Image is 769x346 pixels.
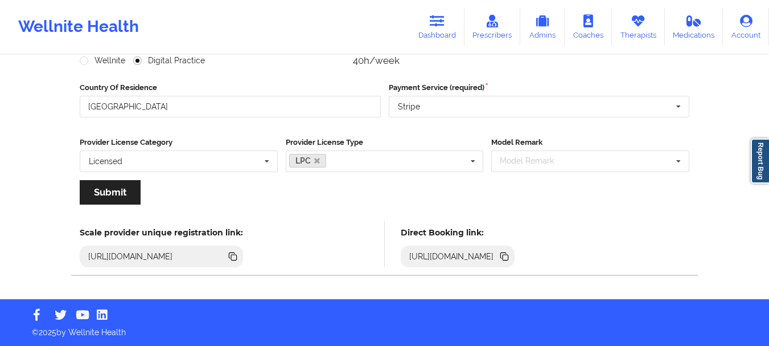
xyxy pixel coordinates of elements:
p: © 2025 by Wellnite Health [24,319,745,338]
a: Therapists [612,8,665,46]
div: Stripe [398,103,420,111]
div: [URL][DOMAIN_NAME] [405,251,499,262]
a: Prescribers [464,8,521,46]
label: Provider License Category [80,137,278,148]
a: Admins [520,8,565,46]
label: Country Of Residence [80,82,381,93]
div: Model Remark [497,154,570,168]
label: Model Remark [491,137,689,148]
label: Digital Practice [133,56,205,66]
h5: Direct Booking link: [401,227,515,238]
a: Medications [665,8,723,46]
a: Account [723,8,769,46]
div: [URL][DOMAIN_NAME] [84,251,178,262]
label: Wellnite [80,56,125,66]
h5: Scale provider unique registration link: [80,227,243,238]
a: Dashboard [410,8,464,46]
a: Report Bug [751,139,769,184]
a: LPC [289,154,327,168]
div: 40h/week [353,55,517,66]
button: Submit [80,180,141,205]
label: Payment Service (required) [389,82,690,93]
div: Licensed [89,157,122,165]
label: Provider License Type [286,137,484,148]
a: Coaches [565,8,612,46]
